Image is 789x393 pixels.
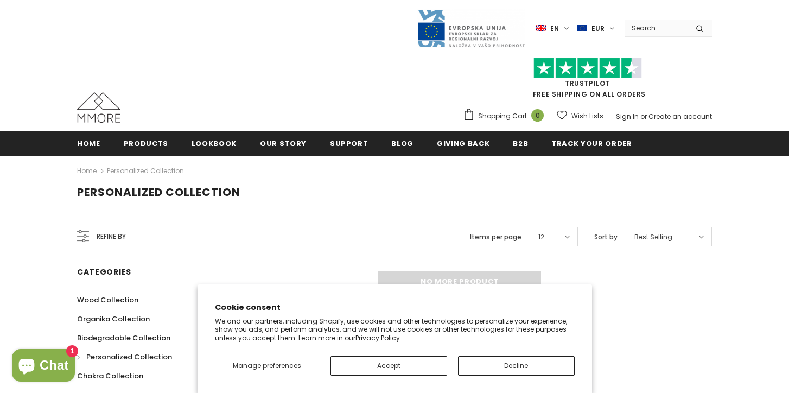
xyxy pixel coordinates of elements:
a: Home [77,131,100,155]
a: Privacy Policy [355,333,400,343]
a: Home [77,164,97,178]
a: Lookbook [192,131,237,155]
a: B2B [513,131,528,155]
span: Wood Collection [77,295,138,305]
a: Our Story [260,131,307,155]
button: Manage preferences [215,356,320,376]
span: Chakra Collection [77,371,143,381]
a: Track your order [551,131,632,155]
label: Sort by [594,232,618,243]
span: support [330,138,368,149]
span: Products [124,138,168,149]
span: Shopping Cart [478,111,527,122]
a: Organika Collection [77,309,150,328]
span: Lookbook [192,138,237,149]
span: Giving back [437,138,489,149]
a: Products [124,131,168,155]
span: Best Selling [634,232,672,243]
a: Wood Collection [77,290,138,309]
a: Chakra Collection [77,366,143,385]
span: Organika Collection [77,314,150,324]
a: Trustpilot [565,79,610,88]
span: Biodegradable Collection [77,333,170,343]
span: or [640,112,647,121]
button: Accept [330,356,447,376]
a: Personalized Collection [77,347,172,366]
span: B2B [513,138,528,149]
span: Blog [391,138,413,149]
a: Biodegradable Collection [77,328,170,347]
img: i-lang-1.png [536,24,546,33]
span: 12 [538,232,544,243]
img: Javni Razpis [417,9,525,48]
span: Wish Lists [571,111,603,122]
span: en [550,23,559,34]
input: Search Site [625,20,688,36]
a: Create an account [648,112,712,121]
p: We and our partners, including Shopify, use cookies and other technologies to personalize your ex... [215,317,575,343]
span: Refine by [97,231,126,243]
a: Blog [391,131,413,155]
span: Manage preferences [233,361,301,370]
span: Personalized Collection [77,185,240,200]
span: Home [77,138,100,149]
label: Items per page [470,232,521,243]
span: EUR [591,23,605,34]
span: Categories [77,267,131,277]
span: Track your order [551,138,632,149]
a: Personalized Collection [107,166,184,175]
img: Trust Pilot Stars [533,58,642,79]
a: Shopping Cart 0 [463,108,549,124]
img: MMORE Cases [77,92,120,123]
a: Sign In [616,112,639,121]
a: Javni Razpis [417,23,525,33]
h2: Cookie consent [215,302,575,313]
span: 0 [531,109,544,122]
span: FREE SHIPPING ON ALL ORDERS [463,62,712,99]
a: Wish Lists [557,106,603,125]
inbox-online-store-chat: Shopify online store chat [9,349,78,384]
button: Decline [458,356,575,376]
a: Giving back [437,131,489,155]
span: Personalized Collection [86,352,172,362]
a: support [330,131,368,155]
span: Our Story [260,138,307,149]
